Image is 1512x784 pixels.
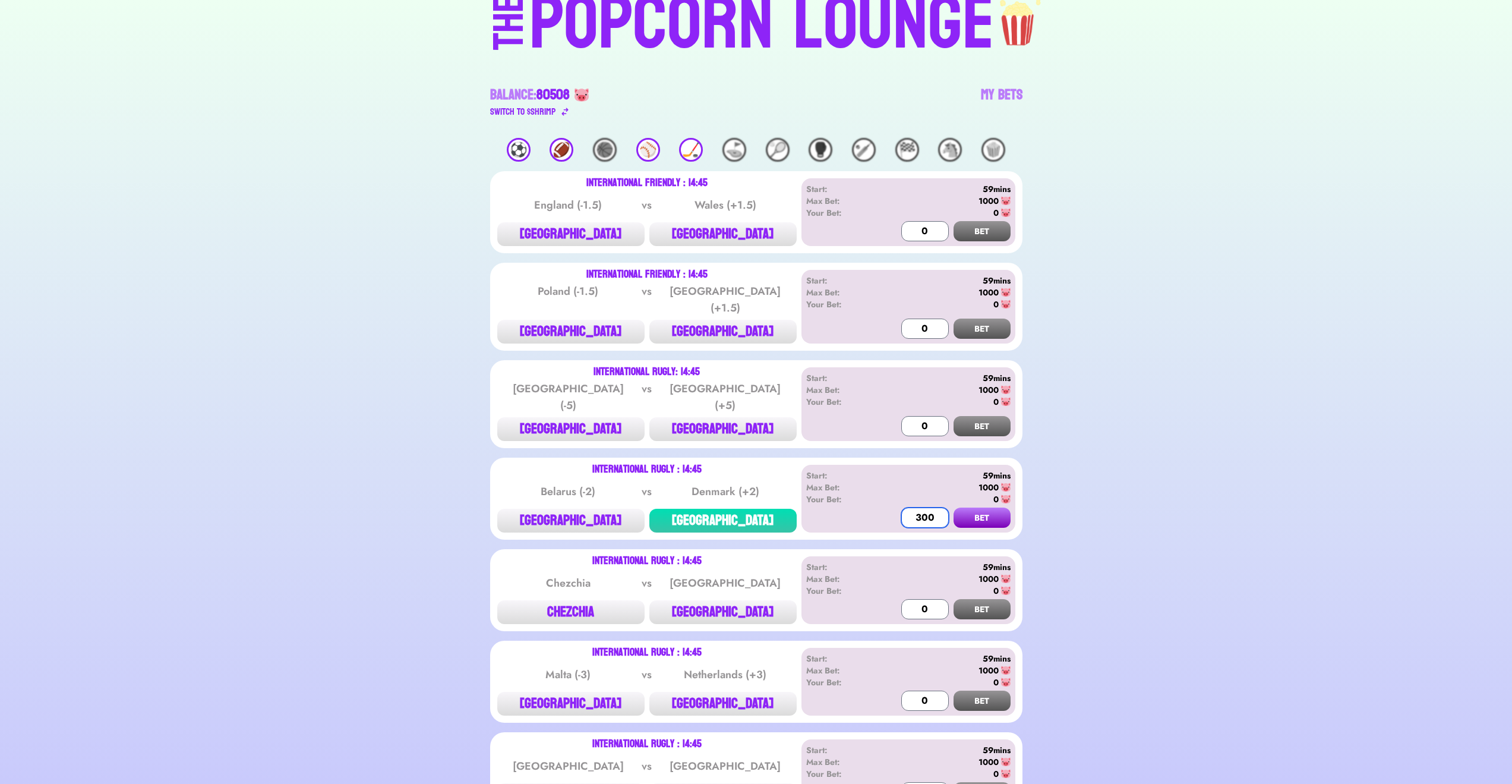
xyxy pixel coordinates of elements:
[954,691,1011,711] button: BET
[665,483,785,500] div: Denmark (+2)
[497,320,645,344] button: [GEOGRAPHIC_DATA]
[508,380,628,414] div: [GEOGRAPHIC_DATA] (-5)
[1001,666,1011,675] img: 🐷
[806,286,875,298] div: Max Bet:
[1001,678,1011,687] img: 🐷
[874,183,1010,195] div: 59mins
[649,222,797,246] button: [GEOGRAPHIC_DATA]
[852,138,876,162] div: 🏏
[981,138,1005,162] div: 🍿
[978,195,999,207] div: 1000
[592,739,702,749] div: International Rugly : 14:45
[806,275,875,286] div: Start:
[806,207,875,219] div: Your Bet:
[954,319,1011,339] button: BET
[1001,586,1011,596] img: 🐷
[649,417,797,441] button: [GEOGRAPHIC_DATA]
[806,470,875,481] div: Start:
[593,138,617,162] div: 🏀
[954,599,1011,619] button: BET
[954,416,1011,436] button: BET
[806,573,875,585] div: Max Bet:
[978,665,999,676] div: 1000
[806,298,875,310] div: Your Bet:
[594,367,700,377] div: International Rugly: 14:45
[993,585,999,597] div: 0
[550,138,573,162] div: 🏈
[993,207,999,219] div: 0
[508,666,628,683] div: Malta (-3)
[1001,757,1011,767] img: 🐷
[978,573,999,585] div: 1000
[874,744,1010,756] div: 59mins
[806,585,875,597] div: Your Bet:
[766,138,790,162] div: 🎾
[586,178,708,188] div: International Friendly : 14:45
[978,756,999,768] div: 1000
[993,676,999,688] div: 0
[1001,574,1011,584] img: 🐷
[806,195,875,207] div: Max Bet:
[809,138,832,162] div: 🥊
[978,481,999,493] div: 1000
[978,384,999,396] div: 1000
[1001,196,1011,206] img: 🐷
[954,221,1011,241] button: BET
[639,575,654,591] div: vs
[1001,397,1011,407] img: 🐷
[490,105,555,119] div: Switch to $ SHRIMP
[665,666,785,683] div: Netherlands (+3)
[1001,385,1011,395] img: 🐷
[497,600,645,624] button: CHEZCHIA
[665,575,785,591] div: [GEOGRAPHIC_DATA]
[592,648,702,657] div: International Rugly : 14:45
[665,283,785,316] div: [GEOGRAPHIC_DATA] (+1.5)
[806,372,875,384] div: Start:
[806,768,875,780] div: Your Bet:
[993,396,999,408] div: 0
[874,275,1010,286] div: 59mins
[497,692,645,716] button: [GEOGRAPHIC_DATA]
[649,600,797,624] button: [GEOGRAPHIC_DATA]
[649,320,797,344] button: [GEOGRAPHIC_DATA]
[508,283,628,316] div: Poland (-1.5)
[679,138,703,162] div: 🏒
[1001,288,1011,297] img: 🐷
[508,575,628,591] div: Chezchia
[806,481,875,493] div: Max Bet:
[490,86,570,105] div: Balance:
[508,758,628,774] div: [GEOGRAPHIC_DATA]
[954,508,1011,528] button: BET
[665,197,785,213] div: Wales (+1.5)
[639,380,654,414] div: vs
[1001,208,1011,218] img: 🐷
[806,653,875,665] div: Start:
[639,483,654,500] div: vs
[649,509,797,533] button: [GEOGRAPHIC_DATA]
[1001,769,1011,779] img: 🐷
[806,396,875,408] div: Your Bet:
[639,197,654,213] div: vs
[722,138,746,162] div: ⛳️
[806,665,875,676] div: Max Bet:
[536,82,570,108] span: 80508
[639,758,654,774] div: vs
[508,483,628,500] div: Belarus (-2)
[895,138,919,162] div: 🏁
[981,86,1022,119] a: My Bets
[806,744,875,756] div: Start:
[508,197,628,213] div: England (-1.5)
[806,183,875,195] div: Start:
[639,666,654,683] div: vs
[575,88,589,102] img: 🐷
[497,417,645,441] button: [GEOGRAPHIC_DATA]
[665,758,785,774] div: [GEOGRAPHIC_DATA]
[1001,300,1011,309] img: 🐷
[1001,495,1011,504] img: 🐷
[639,283,654,316] div: vs
[874,653,1010,665] div: 59mins
[1001,483,1011,492] img: 🐷
[993,768,999,780] div: 0
[993,298,999,310] div: 0
[806,561,875,573] div: Start:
